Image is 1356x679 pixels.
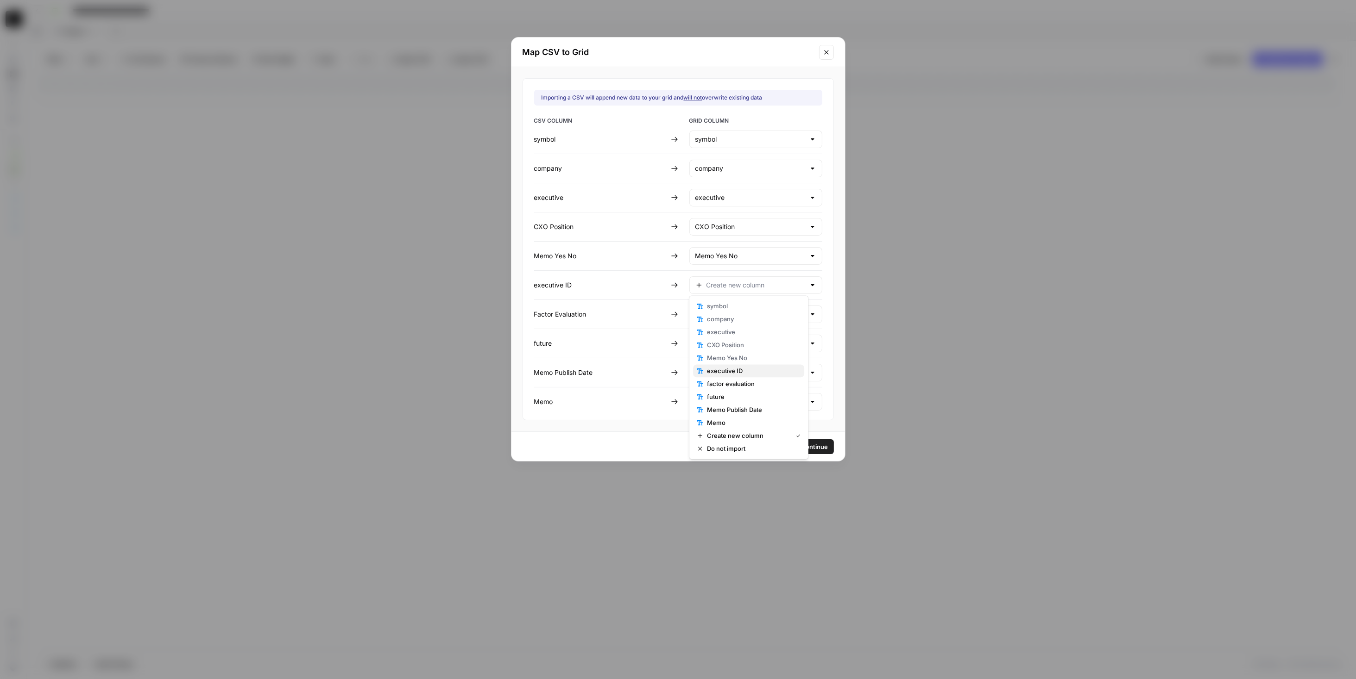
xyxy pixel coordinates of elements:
div: executive [534,193,667,202]
div: symbol [534,135,667,144]
span: executive ID [707,366,797,375]
input: Memo Yes No [695,251,805,261]
span: future [707,392,797,401]
u: will not [684,94,702,101]
div: future [534,339,667,348]
input: Create new column [706,280,805,290]
div: Factor Evaluation [534,310,667,319]
input: symbol [695,135,805,144]
button: Continue [796,439,834,454]
span: factor evaluation [707,379,797,388]
span: CSV COLUMN [534,117,667,127]
span: Memo Yes No [707,353,797,362]
span: Continue [801,442,828,451]
input: executive [695,193,805,202]
div: CXO Position [534,222,667,231]
input: company [695,164,805,173]
button: Close modal [819,45,834,60]
span: executive [707,327,797,336]
span: Memo Publish Date [707,405,797,414]
div: Memo Publish Date [534,368,667,377]
span: Memo [707,418,797,427]
span: Do not import [707,444,797,453]
span: Create new column [707,431,788,440]
span: symbol [707,301,797,311]
div: company [534,164,667,173]
div: executive ID [534,280,667,290]
input: CXO Position [695,222,805,231]
div: Memo Yes No [534,251,667,261]
span: GRID COLUMN [689,117,822,127]
div: Importing a CSV will append new data to your grid and overwrite existing data [542,93,763,102]
h2: Map CSV to Grid [523,46,814,59]
div: Memo [534,397,667,406]
span: CXO Position [707,340,797,349]
span: company [707,314,797,324]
